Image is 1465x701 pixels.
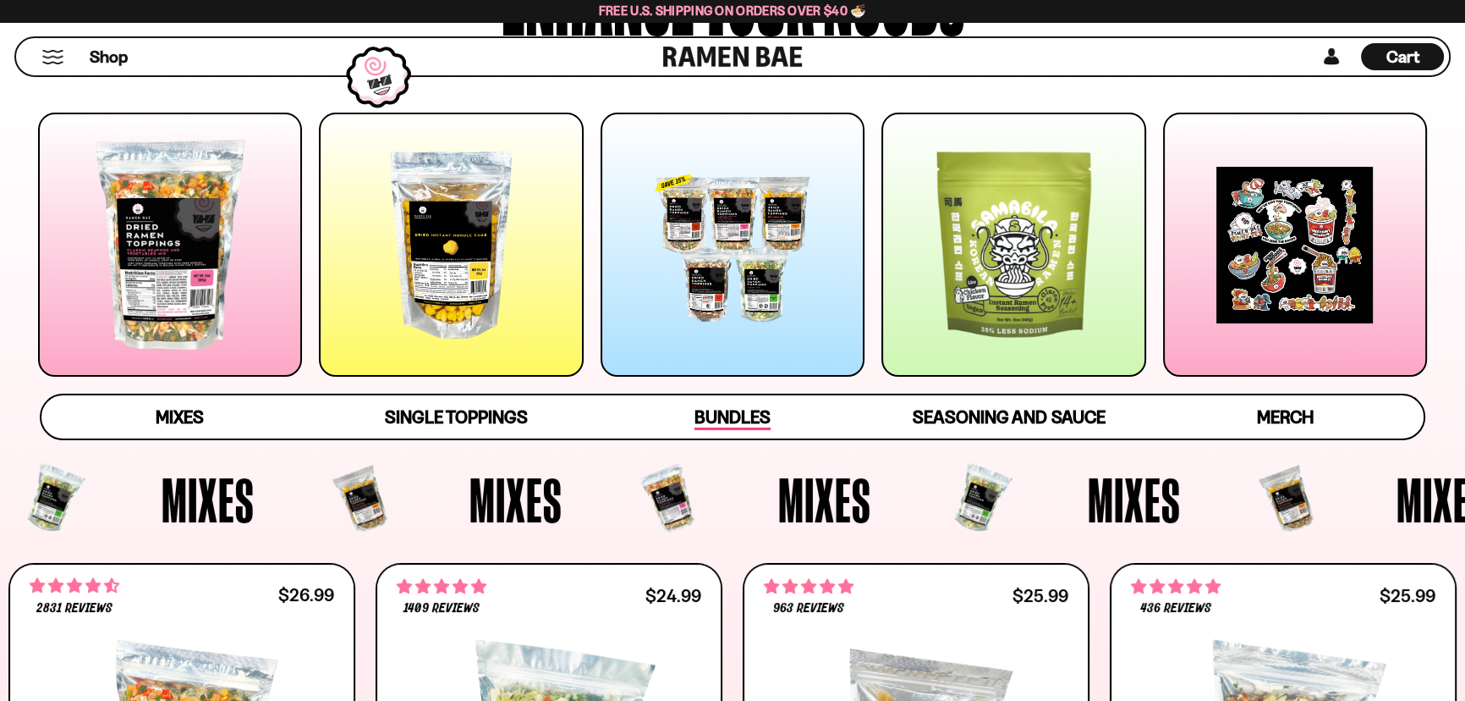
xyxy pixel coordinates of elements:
a: Seasoning and Sauce [870,395,1147,439]
a: Shop [90,43,128,70]
div: $25.99 [1380,588,1435,604]
span: Mixes [778,468,871,531]
span: 963 reviews [773,602,844,615]
span: Free U.S. Shipping on Orders over $40 🍜 [599,3,867,19]
button: Mobile Menu Trigger [41,50,64,64]
span: Mixes [1088,468,1181,531]
div: $24.99 [645,588,701,604]
span: 1409 reviews [403,602,479,615]
span: 4.75 stars [764,576,853,598]
a: Merch [1147,395,1424,439]
span: Shop [90,46,128,69]
span: Cart [1386,47,1419,67]
div: $25.99 [1012,588,1068,604]
span: 4.68 stars [30,575,119,597]
span: Bundles [694,406,771,430]
div: Cart [1361,38,1444,75]
span: Mixes [156,406,204,428]
span: Seasoning and Sauce [913,406,1105,428]
span: 2831 reviews [36,602,112,615]
span: Mixes [162,468,255,531]
span: 436 reviews [1140,602,1211,615]
span: 4.76 stars [1131,576,1221,598]
div: $26.99 [278,587,334,603]
a: Mixes [41,395,318,439]
a: Bundles [595,395,871,439]
span: Merch [1257,406,1314,428]
span: Mixes [469,468,562,531]
span: Single Toppings [384,406,527,428]
span: 4.76 stars [397,576,486,598]
a: Single Toppings [318,395,595,439]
